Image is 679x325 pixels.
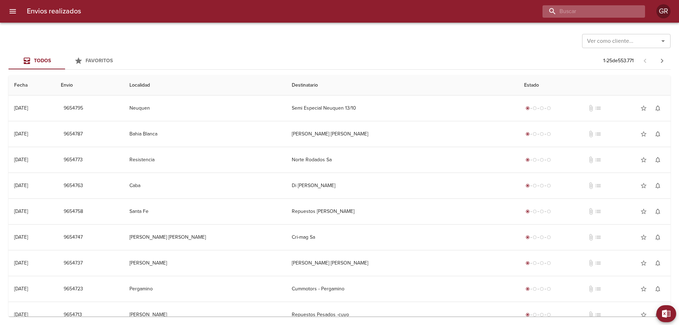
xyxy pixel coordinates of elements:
input: buscar [542,5,633,18]
span: radio_button_unchecked [540,158,544,162]
button: Activar notificaciones [651,256,665,270]
button: 9654747 [61,231,86,244]
span: radio_button_unchecked [533,235,537,239]
button: Agregar a favoritos [637,153,651,167]
span: Pagina anterior [637,57,654,64]
span: 9654737 [64,259,83,268]
td: Cummotors - Pergamino [286,276,518,302]
span: radio_button_unchecked [540,235,544,239]
button: Agregar a favoritos [637,282,651,296]
td: Pergamino [124,276,286,302]
span: radio_button_unchecked [547,209,551,214]
button: Agregar a favoritos [637,101,651,115]
div: [DATE] [14,131,28,137]
span: notifications_none [654,156,661,163]
span: Pagina siguiente [654,52,671,69]
span: star_border [640,105,647,112]
span: radio_button_unchecked [533,158,537,162]
td: Repuestos [PERSON_NAME] [286,199,518,224]
span: radio_button_unchecked [547,184,551,188]
button: Activar notificaciones [651,230,665,244]
span: 9654713 [64,311,82,319]
button: Agregar a favoritos [637,179,651,193]
button: Agregar a favoritos [637,256,651,270]
div: GR [656,4,671,18]
span: radio_button_checked [526,313,530,317]
span: 9654747 [64,233,83,242]
span: radio_button_checked [526,184,530,188]
span: radio_button_unchecked [540,261,544,265]
th: Localidad [124,75,286,95]
button: 9654713 [61,308,85,321]
div: [DATE] [14,286,28,292]
span: star_border [640,130,647,138]
span: notifications_none [654,260,661,267]
span: radio_button_unchecked [533,261,537,265]
td: [PERSON_NAME] [124,250,286,276]
span: radio_button_unchecked [533,106,537,110]
td: Norte Rodados Sa [286,147,518,173]
button: Agregar a favoritos [637,308,651,322]
button: Agregar a favoritos [637,127,651,141]
td: Santa Fe [124,199,286,224]
td: Cri-mag Sa [286,225,518,250]
span: notifications_none [654,208,661,215]
span: radio_button_checked [526,287,530,291]
span: 9654758 [64,207,83,216]
th: Destinatario [286,75,518,95]
span: notifications_none [654,311,661,318]
span: radio_button_unchecked [540,106,544,110]
span: radio_button_unchecked [547,158,551,162]
div: [DATE] [14,260,28,266]
span: No tiene pedido asociado [594,285,602,292]
div: Generado [524,105,552,112]
button: Activar notificaciones [651,127,665,141]
span: radio_button_unchecked [533,132,537,136]
td: Caba [124,173,286,198]
span: 9654763 [64,181,83,190]
span: notifications_none [654,105,661,112]
span: star_border [640,182,647,189]
button: Agregar a favoritos [637,204,651,219]
span: notifications_none [654,182,661,189]
button: Activar notificaciones [651,101,665,115]
div: Generado [524,182,552,189]
span: star_border [640,260,647,267]
div: Generado [524,311,552,318]
div: Generado [524,156,552,163]
span: radio_button_checked [526,209,530,214]
span: No tiene pedido asociado [594,130,602,138]
span: radio_button_unchecked [540,184,544,188]
td: Bahia Blanca [124,121,286,147]
span: Todos [34,58,51,64]
span: radio_button_unchecked [547,287,551,291]
span: No tiene documentos adjuntos [587,182,594,189]
td: [PERSON_NAME] [PERSON_NAME] [286,121,518,147]
span: notifications_none [654,285,661,292]
span: No tiene pedido asociado [594,105,602,112]
div: [DATE] [14,234,28,240]
th: Envio [55,75,124,95]
div: [DATE] [14,105,28,111]
button: Exportar Excel [656,305,676,322]
div: Generado [524,285,552,292]
span: radio_button_unchecked [547,132,551,136]
button: Activar notificaciones [651,282,665,296]
span: No tiene documentos adjuntos [587,260,594,267]
span: No tiene pedido asociado [594,260,602,267]
span: Favoritos [86,58,113,64]
span: radio_button_unchecked [533,313,537,317]
td: Neuquen [124,95,286,121]
div: [DATE] [14,208,28,214]
span: 9654795 [64,104,83,113]
div: Tabs Envios [8,52,122,69]
span: No tiene pedido asociado [594,311,602,318]
span: No tiene documentos adjuntos [587,156,594,163]
span: radio_button_unchecked [547,106,551,110]
span: No tiene pedido asociado [594,208,602,215]
button: 9654795 [61,102,86,115]
button: Activar notificaciones [651,179,665,193]
button: 9654723 [61,283,86,296]
span: radio_button_unchecked [533,184,537,188]
span: No tiene documentos adjuntos [587,311,594,318]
